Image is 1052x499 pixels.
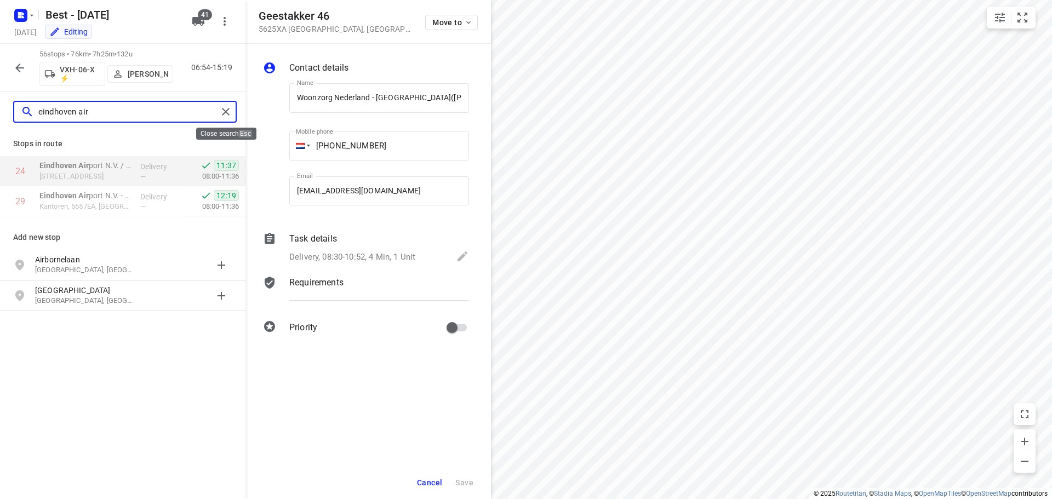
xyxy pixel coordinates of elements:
div: Contact details [263,61,469,77]
span: 11:37 [214,160,239,171]
span: — [140,173,146,181]
p: [GEOGRAPHIC_DATA], [GEOGRAPHIC_DATA] [35,296,136,306]
div: small contained button group [987,7,1036,28]
p: Airbornelaan [35,254,136,265]
svg: Edit [456,250,469,263]
p: 5625XA [GEOGRAPHIC_DATA] , [GEOGRAPHIC_DATA] [259,25,412,33]
input: 1 (702) 123-4567 [289,131,469,160]
p: [GEOGRAPHIC_DATA] [35,285,136,296]
button: Cancel [413,473,447,492]
button: VXH-06-X ⚡ [39,62,105,86]
span: Move to [432,18,473,27]
span: Cancel [417,478,442,487]
span: 41 [198,9,212,20]
p: 56 stops • 76km • 7h25m [39,49,173,60]
p: 08:00-11:36 [185,171,239,182]
p: Kantoren, 5657EA, Eindhoven, NL [39,201,131,212]
p: Stops in route [13,138,232,150]
p: [GEOGRAPHIC_DATA], [GEOGRAPHIC_DATA] [35,265,136,276]
h5: Rename [41,6,183,24]
div: 29 [15,196,25,207]
a: Routetitan [836,490,866,497]
p: Eindhoven Airport N.V. - Kantoren(Gerry van Steen) [39,190,131,201]
button: 41 [187,10,209,32]
input: Add or search stops within route [38,104,218,121]
div: Netherlands: + 31 [289,131,310,160]
div: Task detailsDelivery, 08:30-10:52, 4 Min, 1 Unit [263,232,469,265]
p: Requirements [289,276,344,289]
a: Stadia Maps [874,490,911,497]
p: Priority [289,321,317,334]
span: 132u [117,50,133,58]
p: Delivery, 08:30-10:52, 4 Min, 1 Unit [289,251,415,263]
p: Delivery [140,161,181,172]
p: Delivery [140,191,181,202]
p: 08:00-11:36 [185,201,239,212]
div: You are currently in edit mode. [49,26,88,37]
label: Mobile phone [296,129,333,135]
p: VXH-06-X ⚡ [60,65,100,83]
div: Requirements [263,276,469,309]
div: 24 [15,166,25,176]
span: — [140,203,146,211]
button: More [214,10,236,32]
a: OpenStreetMap [966,490,1011,497]
p: port N.V. / Operations([PERSON_NAME]) [39,160,131,171]
span: 12:19 [214,190,239,201]
svg: Done [201,160,211,171]
button: Fit zoom [1011,7,1033,28]
p: Add new stop [13,232,232,243]
b: Eindhoven Air [39,161,89,170]
h5: Geestakker 46 [259,10,412,22]
p: Contact details [289,61,348,74]
span: • [115,50,117,58]
p: Castendijkweg 15, 5657ER, Eindhoven, NL [39,171,131,182]
p: 06:54-15:19 [191,62,237,73]
svg: Done [201,190,211,201]
h5: Project date [10,26,41,38]
a: OpenMapTiles [919,490,961,497]
b: Eindhoven Air [39,191,89,200]
li: © 2025 , © , © © contributors [814,490,1048,497]
p: [PERSON_NAME] [128,70,168,78]
button: Map settings [989,7,1011,28]
button: Move to [425,15,478,30]
button: [PERSON_NAME] [107,65,173,83]
p: Task details [289,232,337,245]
